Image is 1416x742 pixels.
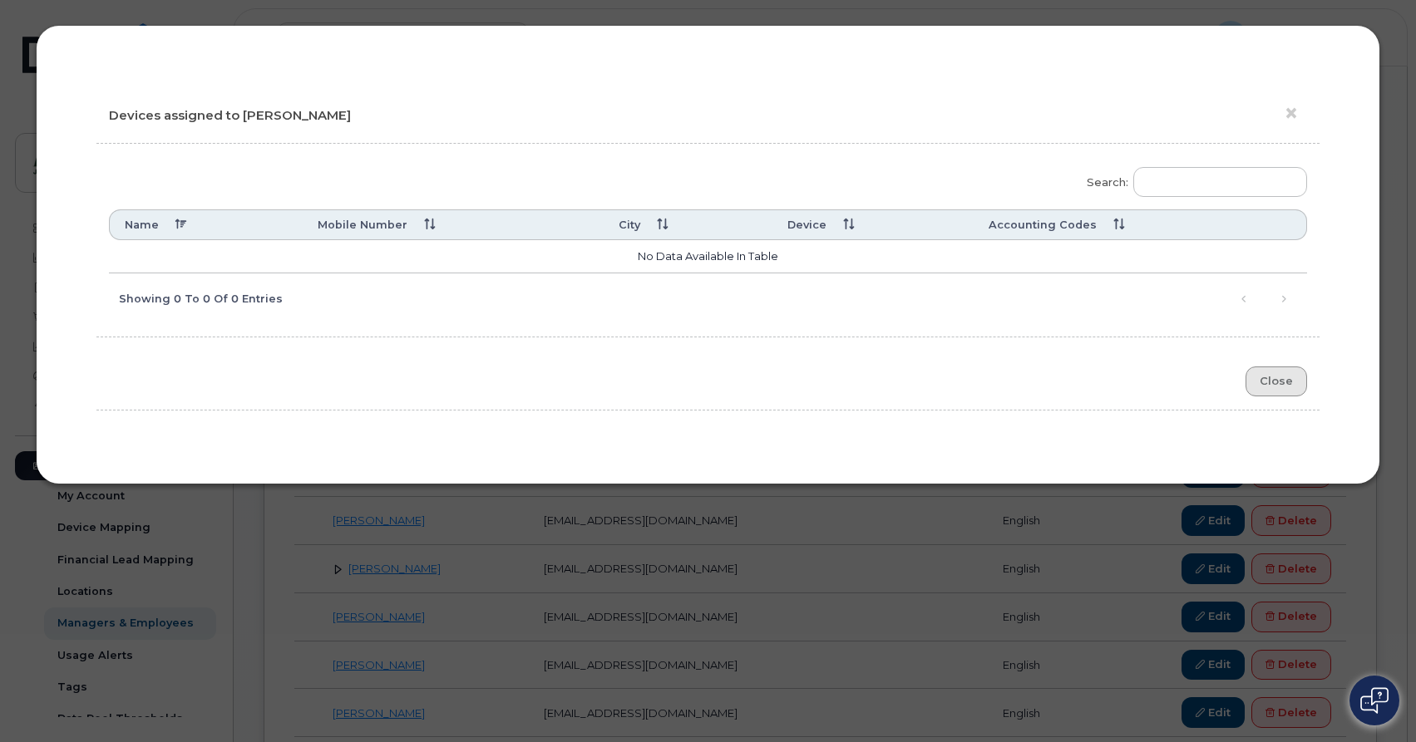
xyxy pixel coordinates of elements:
a: Previous [1231,287,1256,312]
img: Open chat [1360,687,1389,714]
th: Accounting Codes : activate to sort column ascending [974,209,1307,240]
h4: Devices assigned to [PERSON_NAME] [109,109,1308,123]
a: Next [1271,287,1296,312]
th: City : activate to sort column ascending [604,209,772,240]
button: × [1284,101,1307,126]
label: Search: [1076,156,1307,203]
th: Mobile Number : activate to sort column ascending [303,209,604,240]
th: Name : activate to sort column descending [109,209,303,240]
th: Device : activate to sort column ascending [772,209,974,240]
button: Close [1246,366,1307,397]
td: No data available in table [109,240,1308,273]
div: Showing 0 to 0 of 0 entries [109,284,284,312]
